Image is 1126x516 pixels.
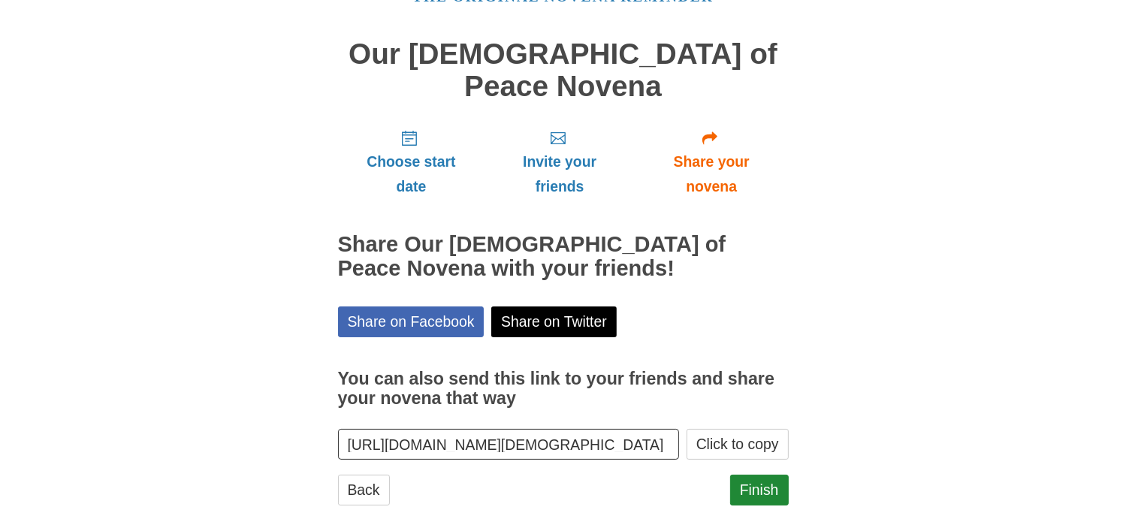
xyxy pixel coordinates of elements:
[730,475,789,505] a: Finish
[338,233,789,281] h2: Share Our [DEMOGRAPHIC_DATA] of Peace Novena with your friends!
[635,117,789,207] a: Share your novena
[338,306,485,337] a: Share on Facebook
[353,149,470,199] span: Choose start date
[485,117,634,207] a: Invite your friends
[650,149,774,199] span: Share your novena
[491,306,617,337] a: Share on Twitter
[687,429,789,460] button: Click to copy
[338,38,789,102] h1: Our [DEMOGRAPHIC_DATA] of Peace Novena
[338,117,485,207] a: Choose start date
[500,149,619,199] span: Invite your friends
[338,475,390,505] a: Back
[338,370,789,408] h3: You can also send this link to your friends and share your novena that way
